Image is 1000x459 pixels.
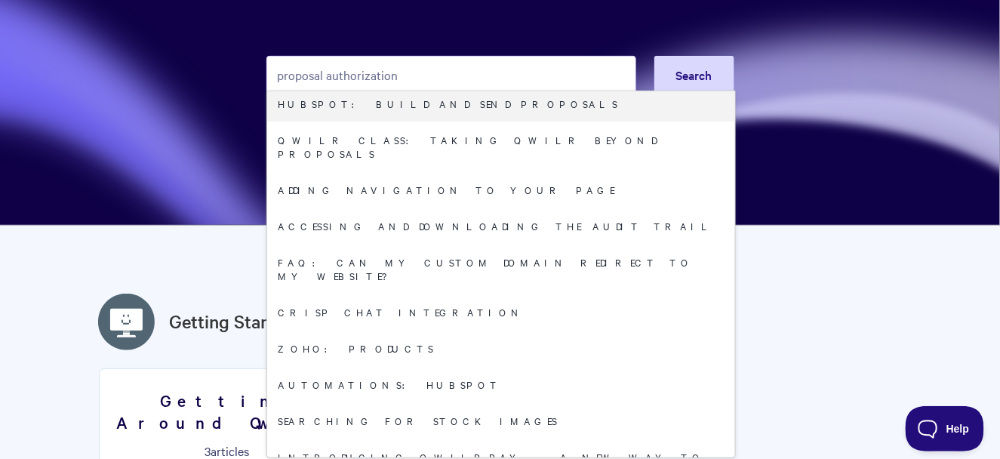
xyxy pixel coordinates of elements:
span: 3 [205,442,211,459]
a: Adding Navigation to your Page [267,171,735,208]
a: Searching for stock images [267,402,735,439]
a: Crisp Chat Integration [267,294,735,330]
button: Search [654,56,734,94]
a: Qwilr Class: Taking Qwilr Beyond Proposals [267,122,735,171]
a: Accessing and downloading the Audit Trail [267,208,735,244]
a: Getting Started [170,308,294,335]
a: Zoho: Products [267,330,735,366]
a: HubSpot: Build and Send Proposals [267,85,735,122]
p: articles [109,444,345,457]
h3: Getting Around Qwilr [109,390,345,433]
input: Search the knowledge base [266,56,636,94]
span: Search [676,66,712,83]
iframe: Toggle Customer Support [906,406,985,451]
a: Automations: HubSpot [267,366,735,402]
a: FAQ: Can my custom domain redirect to my website? [267,244,735,294]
